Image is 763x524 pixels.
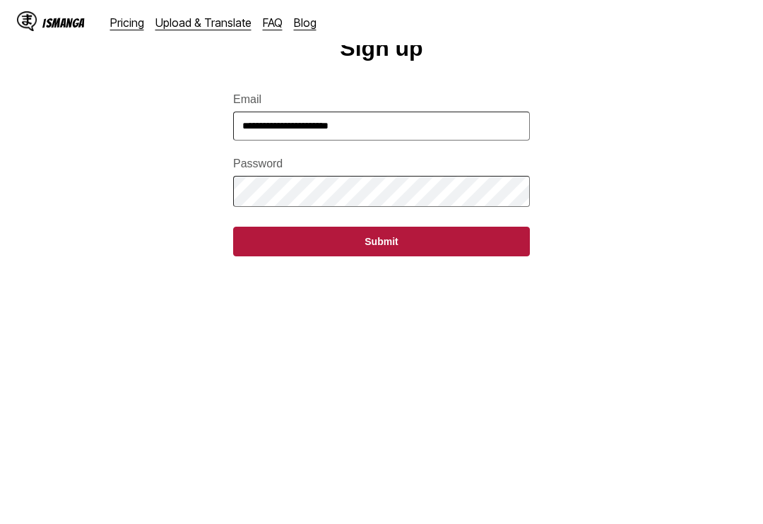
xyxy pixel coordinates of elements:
a: IsManga LogoIsManga [17,11,110,34]
h1: Sign up [340,35,422,61]
button: Submit [233,227,530,256]
a: FAQ [263,16,283,30]
label: Email [233,93,530,106]
div: IsManga [42,16,85,30]
a: Blog [294,16,317,30]
a: Pricing [110,16,144,30]
a: Upload & Translate [155,16,252,30]
label: Password [233,157,530,170]
img: IsManga Logo [17,11,37,31]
